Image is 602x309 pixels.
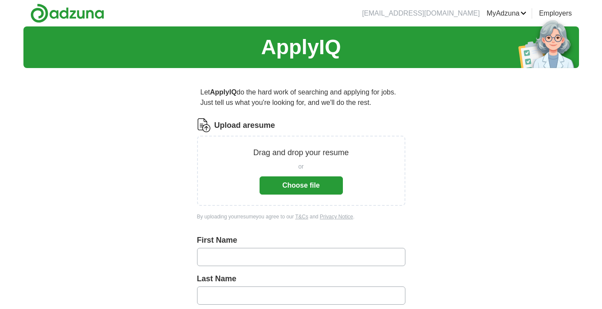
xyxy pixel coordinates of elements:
[253,147,349,159] p: Drag and drop your resume
[362,8,480,19] li: [EMAIL_ADDRESS][DOMAIN_NAME]
[197,213,405,221] div: By uploading your resume you agree to our and .
[260,176,343,195] button: Choose file
[197,118,211,132] img: CV Icon
[30,3,104,23] img: Adzuna logo
[320,214,353,220] a: Privacy Notice
[261,32,341,63] h1: ApplyIQ
[298,162,303,171] span: or
[539,8,572,19] a: Employers
[197,273,405,285] label: Last Name
[197,84,405,111] p: Let do the hard work of searching and applying for jobs. Just tell us what you're looking for, an...
[214,120,275,131] label: Upload a resume
[295,214,308,220] a: T&Cs
[197,234,405,246] label: First Name
[487,8,526,19] a: MyAdzuna
[210,88,237,96] strong: ApplyIQ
